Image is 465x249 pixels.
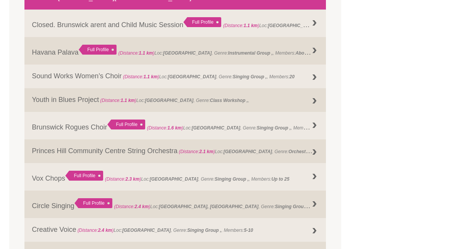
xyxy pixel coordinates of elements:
strong: 2.4 km [98,228,112,233]
span: Loc: , Genre: , Members: [105,176,290,182]
span: (Distance: ) [118,50,155,56]
strong: 1.1 km [139,50,153,56]
div: Full Profile [107,120,145,129]
a: Vox Chops Full Profile (Distance:2.3 km)Loc:[GEOGRAPHIC_DATA], Genre:Singing Group ,, Members:Up ... [24,163,326,191]
strong: Singing Group , [275,202,310,210]
strong: Orchestra , [288,147,313,155]
a: Closed. Brunswick arent and Child Music Session Full Profile (Distance:1.1 km)Loc:[GEOGRAPHIC_DATA], [24,10,326,37]
strong: [GEOGRAPHIC_DATA] [168,74,216,79]
span: (Distance: ) [100,98,136,103]
span: Loc: , Genre: , Members: [147,123,325,131]
span: Loc: , [223,21,318,29]
strong: 1.1 km [143,74,157,79]
span: (Distance: ) [78,228,114,233]
strong: 5-10 [244,228,253,233]
a: Creative Voice (Distance:2.4 km)Loc:[GEOGRAPHIC_DATA], Genre:Singing Group ,, Members:5-10 [24,218,326,242]
span: Loc: , Genre: , [178,147,314,155]
strong: 1.6 km [167,125,181,131]
strong: [GEOGRAPHIC_DATA], [GEOGRAPHIC_DATA] [159,204,259,209]
span: Loc: , Genre: , Members: [76,228,253,233]
span: (Distance: ) [179,149,215,154]
strong: 2.3 km [125,176,139,182]
strong: Singing Group , [187,228,221,233]
a: Princes Hill Community Centre String Orchestra (Distance:2.1 km)Loc:[GEOGRAPHIC_DATA], Genre:Orch... [24,139,326,163]
strong: [GEOGRAPHIC_DATA] [145,98,193,103]
a: Brunswick Rogues Choir Full Profile (Distance:1.6 km)Loc:[GEOGRAPHIC_DATA], Genre:Singing Group ,... [24,112,326,139]
span: (Distance: ) [123,74,159,79]
strong: Instrumental Group , [228,50,273,56]
strong: 1.1 km [121,98,135,103]
div: Full Profile [75,198,112,208]
strong: [GEOGRAPHIC_DATA] [163,50,212,56]
strong: [GEOGRAPHIC_DATA] [192,125,240,131]
span: (Distance: ) [114,204,151,209]
span: (Distance: ) [223,23,259,28]
strong: [GEOGRAPHIC_DATA] [224,149,272,154]
strong: [GEOGRAPHIC_DATA] [122,228,171,233]
div: Full Profile [183,17,221,27]
strong: [GEOGRAPHIC_DATA] [150,176,198,182]
span: Loc: , Genre: , Members: [122,74,295,79]
span: Loc: , Genre: , Members: [118,49,315,56]
strong: [GEOGRAPHIC_DATA] [268,21,316,29]
strong: 1.1 km [243,23,258,28]
span: (Distance: ) [105,176,141,182]
strong: About 18 [295,49,315,56]
div: Full Profile [79,45,117,55]
span: Loc: , Genre: , [99,98,249,103]
strong: Singing Group , [257,125,291,131]
strong: 2.1 km [199,149,213,154]
div: Full Profile [65,171,103,181]
span: (Distance: ) [147,125,183,131]
a: Youth in Blues Project (Distance:1.1 km)Loc:[GEOGRAPHIC_DATA], Genre:Class Workshop ,, [24,88,326,112]
strong: Singing Group , [233,74,267,79]
a: Havana Palava Full Profile (Distance:1.1 km)Loc:[GEOGRAPHIC_DATA], Genre:Instrumental Group ,, Me... [24,37,326,65]
a: Sound Works Women’s Choir (Distance:1.1 km)Loc:[GEOGRAPHIC_DATA], Genre:Singing Group ,, Members:20 [24,65,326,88]
strong: Class Workshop , [210,98,248,103]
span: Loc: , Genre: , Members: [114,202,366,210]
a: Circle Singing Full Profile (Distance:2.4 km)Loc:[GEOGRAPHIC_DATA], [GEOGRAPHIC_DATA], Genre:Sing... [24,191,326,218]
strong: 2.4 km [134,204,149,209]
strong: Up to 25 [271,176,289,182]
strong: 20 [290,74,295,79]
strong: Singing Group , [215,176,249,182]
